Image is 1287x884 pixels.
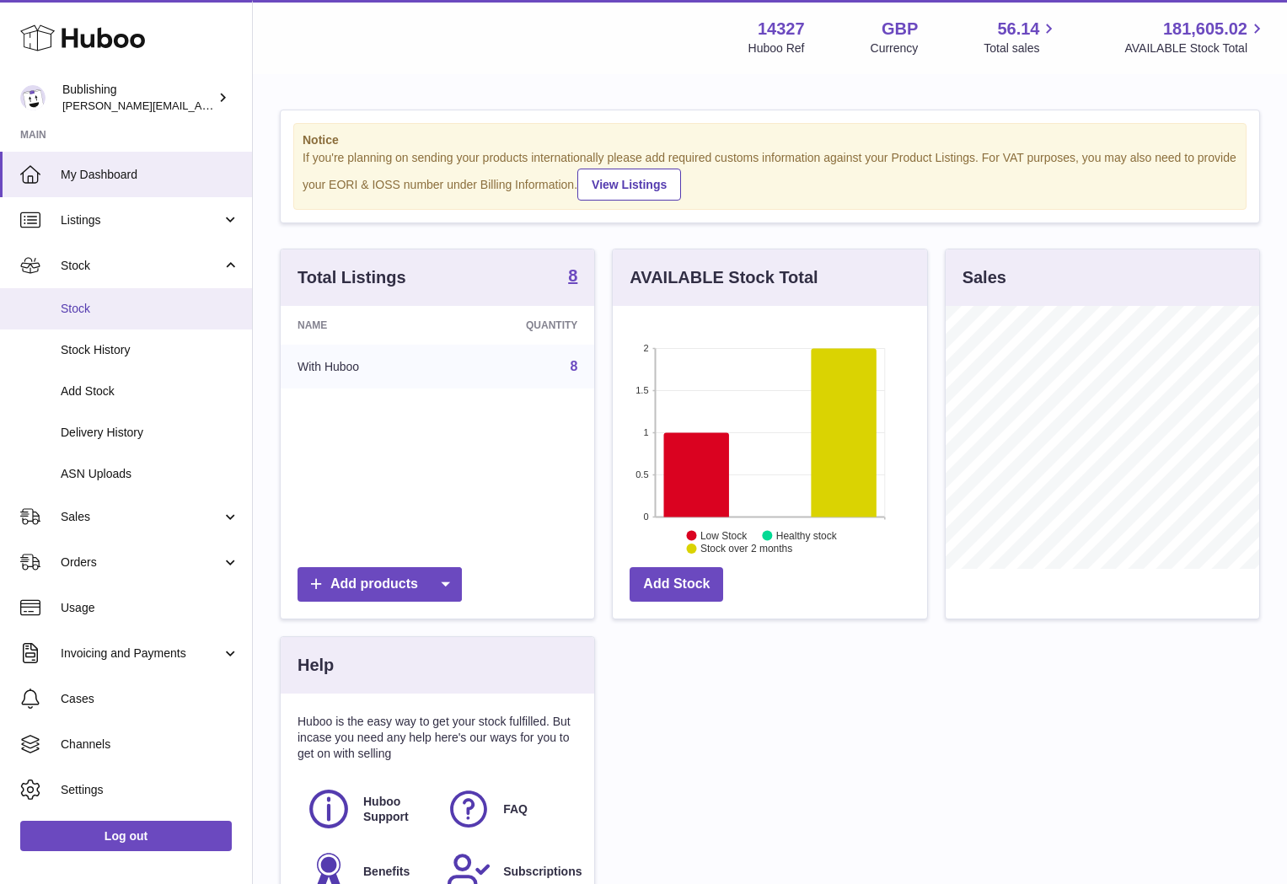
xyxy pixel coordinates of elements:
[303,150,1237,201] div: If you're planning on sending your products internationally please add required customs informati...
[700,543,792,555] text: Stock over 2 months
[758,18,805,40] strong: 14327
[61,509,222,525] span: Sales
[298,654,334,677] h3: Help
[636,385,649,395] text: 1.5
[61,258,222,274] span: Stock
[577,169,681,201] a: View Listings
[61,600,239,616] span: Usage
[298,714,577,762] p: Huboo is the easy way to get your stock fulfilled. But incase you need any help here's our ways f...
[644,427,649,437] text: 1
[306,786,429,832] a: Huboo Support
[570,359,577,373] a: 8
[363,864,410,880] span: Benefits
[62,82,214,114] div: Bublishing
[503,864,582,880] span: Subscriptions
[963,266,1006,289] h3: Sales
[984,40,1059,56] span: Total sales
[61,301,239,317] span: Stock
[568,267,577,287] a: 8
[61,466,239,482] span: ASN Uploads
[363,794,427,826] span: Huboo Support
[20,821,232,851] a: Log out
[644,343,649,353] text: 2
[61,342,239,358] span: Stock History
[446,786,569,832] a: FAQ
[61,691,239,707] span: Cases
[61,646,222,662] span: Invoicing and Payments
[281,345,446,388] td: With Huboo
[61,425,239,441] span: Delivery History
[1163,18,1247,40] span: 181,605.02
[61,555,222,571] span: Orders
[776,529,838,541] text: Healthy stock
[281,306,446,345] th: Name
[748,40,805,56] div: Huboo Ref
[61,782,239,798] span: Settings
[503,801,528,817] span: FAQ
[630,567,723,602] a: Add Stock
[984,18,1059,56] a: 56.14 Total sales
[871,40,919,56] div: Currency
[298,567,462,602] a: Add products
[636,469,649,480] text: 0.5
[568,267,577,284] strong: 8
[700,529,748,541] text: Low Stock
[61,737,239,753] span: Channels
[61,383,239,399] span: Add Stock
[630,266,818,289] h3: AVAILABLE Stock Total
[446,306,594,345] th: Quantity
[1124,18,1267,56] a: 181,605.02 AVAILABLE Stock Total
[882,18,918,40] strong: GBP
[644,512,649,522] text: 0
[298,266,406,289] h3: Total Listings
[61,212,222,228] span: Listings
[303,132,1237,148] strong: Notice
[997,18,1039,40] span: 56.14
[61,167,239,183] span: My Dashboard
[1124,40,1267,56] span: AVAILABLE Stock Total
[20,85,46,110] img: hamza@bublishing.com
[62,99,338,112] span: [PERSON_NAME][EMAIL_ADDRESS][DOMAIN_NAME]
